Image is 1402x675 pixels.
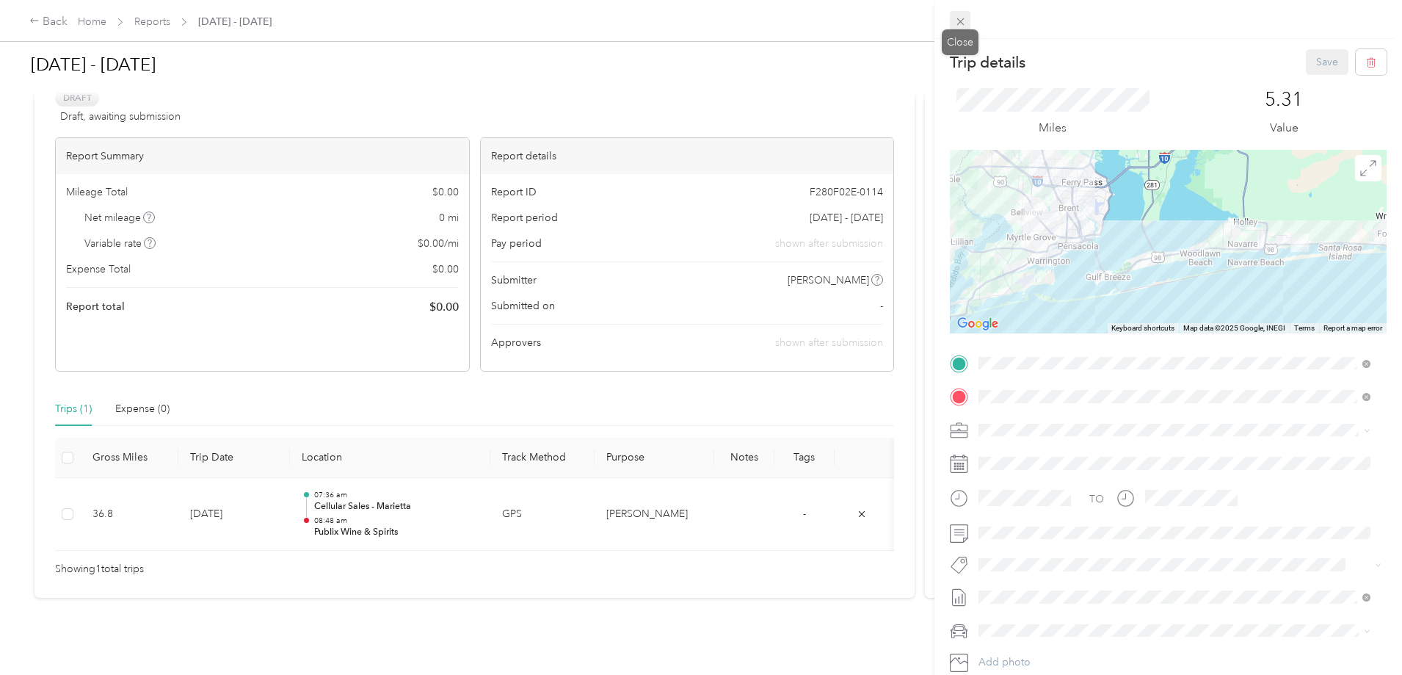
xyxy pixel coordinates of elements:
p: Value [1270,119,1299,137]
img: Google [954,314,1002,333]
a: Terms (opens in new tab) [1294,324,1315,332]
div: Close [942,29,978,55]
a: Report a map error [1323,324,1382,332]
p: Miles [1039,119,1067,137]
p: Trip details [950,52,1025,73]
a: Open this area in Google Maps (opens a new window) [954,314,1002,333]
button: Keyboard shortcuts [1111,323,1174,333]
div: TO [1089,491,1104,507]
span: Map data ©2025 Google, INEGI [1183,324,1285,332]
button: Add photo [973,652,1387,673]
p: 5.31 [1265,88,1303,112]
iframe: Everlance-gr Chat Button Frame [1320,593,1402,675]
